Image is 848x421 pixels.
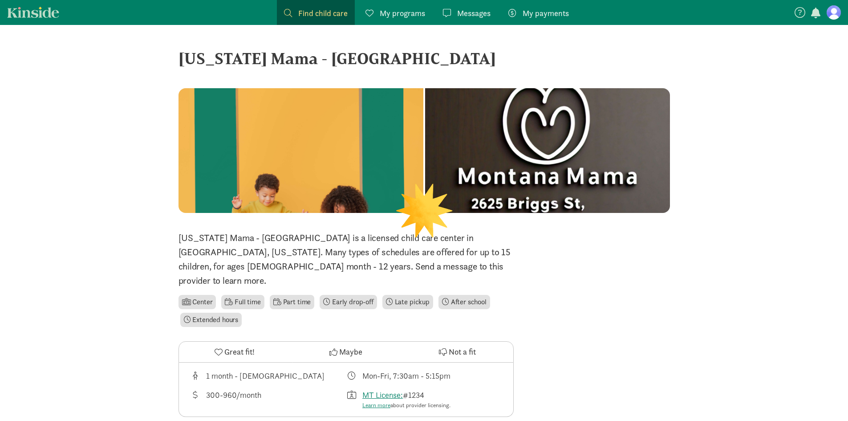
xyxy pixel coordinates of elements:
[7,7,59,18] a: Kinside
[346,389,503,410] div: License number
[382,295,433,309] li: Late pickup
[339,346,362,358] span: Maybe
[221,295,264,309] li: Full time
[362,390,403,400] a: MT License:
[180,313,242,327] li: Extended hours
[362,401,450,410] div: about provider licensing.
[362,389,450,410] div: #1234
[270,295,314,309] li: Part time
[190,370,346,382] div: Age range for children that this provider cares for
[290,342,402,362] button: Maybe
[523,7,569,19] span: My payments
[438,295,490,309] li: After school
[179,342,290,362] button: Great fit!
[224,346,255,358] span: Great fit!
[449,346,476,358] span: Not a fit
[320,295,377,309] li: Early drop-off
[190,389,346,410] div: Average tuition for this program
[179,295,216,309] li: Center
[362,401,390,409] a: Learn more
[362,370,450,382] div: Mon-Fri, 7:30am - 5:15pm
[380,7,425,19] span: My programs
[402,342,513,362] button: Not a fit
[179,231,514,288] p: [US_STATE] Mama - [GEOGRAPHIC_DATA] is a licensed child care center in [GEOGRAPHIC_DATA], [US_STA...
[298,7,348,19] span: Find child care
[206,389,261,410] div: 300-960/month
[457,7,491,19] span: Messages
[206,370,325,382] div: 1 month - [DEMOGRAPHIC_DATA]
[346,370,503,382] div: Class schedule
[179,46,670,70] div: [US_STATE] Mama - [GEOGRAPHIC_DATA]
